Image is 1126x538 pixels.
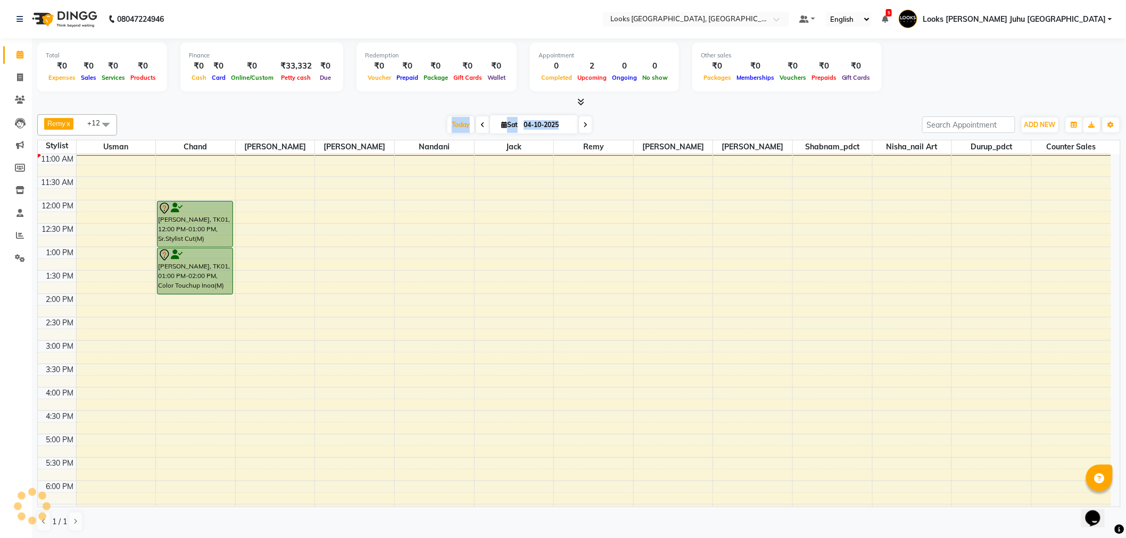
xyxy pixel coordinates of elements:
span: Today [448,116,474,133]
span: No show [640,74,670,81]
span: [PERSON_NAME] [634,140,713,154]
span: Nandani [395,140,474,154]
span: Products [128,74,159,81]
span: Cash [189,74,209,81]
div: 11:00 AM [39,154,76,165]
div: ₹0 [228,60,276,72]
div: Other sales [701,51,873,60]
div: Total [46,51,159,60]
div: ₹0 [128,60,159,72]
span: Services [99,74,128,81]
span: ADD NEW [1024,121,1056,129]
span: [PERSON_NAME] [315,140,394,154]
span: Card [209,74,228,81]
div: ₹0 [394,60,421,72]
span: Completed [539,74,575,81]
div: 2:00 PM [44,294,76,305]
div: 1:30 PM [44,271,76,282]
div: ₹0 [839,60,873,72]
iframe: chat widget [1081,495,1115,527]
span: [PERSON_NAME] [236,140,315,154]
a: 5 [882,14,888,24]
span: Online/Custom [228,74,276,81]
div: ₹0 [189,60,209,72]
span: Wallet [485,74,508,81]
div: [PERSON_NAME], TK01, 01:00 PM-02:00 PM, Color Touchup Inoa(M) [158,248,233,294]
span: Remy [47,119,65,128]
span: Prepaid [394,74,421,81]
span: Counter Sales [1032,140,1111,154]
div: ₹33,332 [276,60,316,72]
span: Ongoing [609,74,640,81]
div: ₹0 [809,60,839,72]
div: ₹0 [701,60,734,72]
div: Finance [189,51,335,60]
div: 3:30 PM [44,364,76,375]
div: ₹0 [485,60,508,72]
div: ₹0 [209,60,228,72]
div: 4:00 PM [44,388,76,399]
span: chand [156,140,235,154]
span: Usman [77,140,156,154]
span: 5 [886,9,892,16]
div: 2:30 PM [44,317,76,329]
div: ₹0 [46,60,78,72]
div: ₹0 [734,60,777,72]
span: Memberships [734,74,777,81]
span: Sat [499,121,520,129]
span: Voucher [365,74,394,81]
div: ₹0 [777,60,809,72]
span: Expenses [46,74,78,81]
span: Package [421,74,451,81]
span: Looks [PERSON_NAME] Juhu [GEOGRAPHIC_DATA] [923,14,1106,25]
div: ₹0 [365,60,394,72]
input: Search Appointment [922,116,1015,133]
div: 3:00 PM [44,341,76,352]
div: 12:30 PM [40,224,76,235]
div: ₹0 [78,60,99,72]
span: 1 / 1 [52,516,67,527]
span: Due [317,74,334,81]
span: Vouchers [777,74,809,81]
div: 0 [640,60,670,72]
div: 1:00 PM [44,247,76,258]
span: Prepaids [809,74,839,81]
span: Shabnam_pdct [793,140,872,154]
div: ₹0 [451,60,485,72]
span: Upcoming [575,74,609,81]
div: 6:00 PM [44,481,76,492]
span: Gift Cards [839,74,873,81]
div: Stylist [38,140,76,152]
div: 5:30 PM [44,458,76,469]
div: 4:30 PM [44,411,76,422]
span: Packages [701,74,734,81]
a: x [65,119,70,128]
div: 0 [539,60,575,72]
div: 11:30 AM [39,177,76,188]
span: Remy [554,140,633,154]
div: ₹0 [99,60,128,72]
div: 5:00 PM [44,434,76,445]
span: Jack [475,140,554,154]
div: Appointment [539,51,670,60]
div: ₹0 [421,60,451,72]
input: 2025-10-04 [520,117,574,133]
span: Sales [78,74,99,81]
div: 0 [609,60,640,72]
div: 2 [575,60,609,72]
div: Redemption [365,51,508,60]
div: ₹0 [316,60,335,72]
span: Nisha_nail art [873,140,952,154]
div: [PERSON_NAME], TK01, 12:00 PM-01:00 PM, Sr.Stylist Cut(M) [158,201,233,247]
span: Gift Cards [451,74,485,81]
span: [PERSON_NAME] [713,140,792,154]
img: logo [27,4,100,34]
span: Petty cash [279,74,314,81]
button: ADD NEW [1022,117,1058,132]
div: 6:30 PM [44,505,76,516]
span: +12 [87,119,108,127]
div: 12:00 PM [40,200,76,212]
span: Durup_pdct [952,140,1031,154]
img: Looks JW Marriott Juhu Mumbai [899,10,917,28]
b: 08047224946 [117,4,164,34]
